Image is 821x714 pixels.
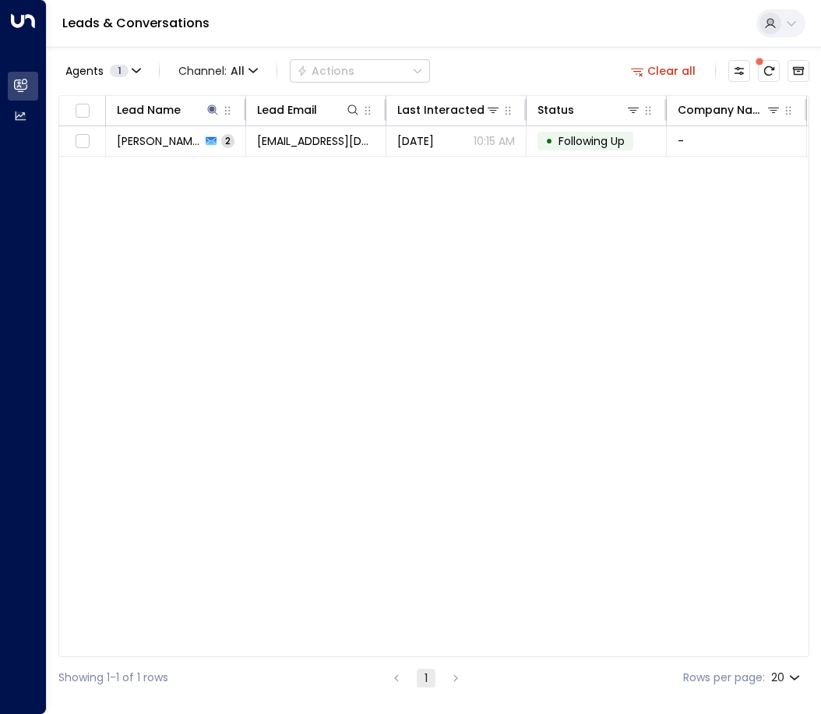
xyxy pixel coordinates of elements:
div: Button group with a nested menu [290,59,430,83]
div: Actions [297,64,354,78]
div: Lead Email [257,101,317,119]
button: Archived Leads [788,60,809,82]
span: waynemunnster1@hotmail.co.uk [257,133,375,149]
p: 10:15 AM [474,133,515,149]
span: Yesterday [397,133,434,149]
span: All [231,65,245,77]
a: Leads & Conversations [62,14,210,32]
button: Clear all [625,60,703,82]
button: Channel:All [172,60,264,82]
button: Customize [728,60,750,82]
div: Lead Name [117,101,220,119]
div: Status [537,101,641,119]
div: Lead Name [117,101,181,119]
div: Lead Email [257,101,361,119]
span: Agents [65,65,104,76]
div: Company Name [678,101,766,119]
span: There are new threads available. Refresh the grid to view the latest updates. [758,60,780,82]
span: Wayne Munn [117,133,201,149]
span: 2 [221,134,234,147]
label: Rows per page: [683,670,765,686]
div: Last Interacted [397,101,484,119]
div: • [545,128,553,154]
div: Company Name [678,101,781,119]
span: Toggle select all [72,101,92,121]
button: Agents1 [58,60,146,82]
span: Channel: [172,60,264,82]
nav: pagination navigation [386,668,466,687]
span: Toggle select row [72,132,92,151]
button: page 1 [417,669,435,687]
div: Last Interacted [397,101,501,119]
button: Actions [290,59,430,83]
span: 1 [110,65,129,77]
div: Status [537,101,574,119]
div: 20 [771,666,803,689]
td: - [667,126,807,156]
div: Showing 1-1 of 1 rows [58,670,168,686]
span: Following Up [558,133,625,149]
